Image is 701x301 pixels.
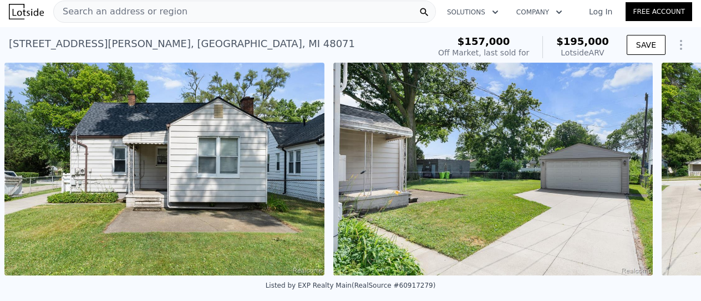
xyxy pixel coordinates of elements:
[556,35,609,47] span: $195,000
[333,63,653,276] img: Sale: 167078421 Parcel: 59759458
[576,6,626,17] a: Log In
[54,5,187,18] span: Search an address or region
[9,36,355,52] div: [STREET_ADDRESS][PERSON_NAME] , [GEOGRAPHIC_DATA] , MI 48071
[438,47,529,58] div: Off Market, last sold for
[626,2,692,21] a: Free Account
[9,4,44,19] img: Lotside
[458,35,510,47] span: $157,000
[627,35,666,55] button: SAVE
[266,282,436,289] div: Listed by EXP Realty Main (RealSource #60917279)
[4,63,324,276] img: Sale: 167078421 Parcel: 59759458
[556,47,609,58] div: Lotside ARV
[438,2,507,22] button: Solutions
[670,34,692,56] button: Show Options
[507,2,571,22] button: Company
